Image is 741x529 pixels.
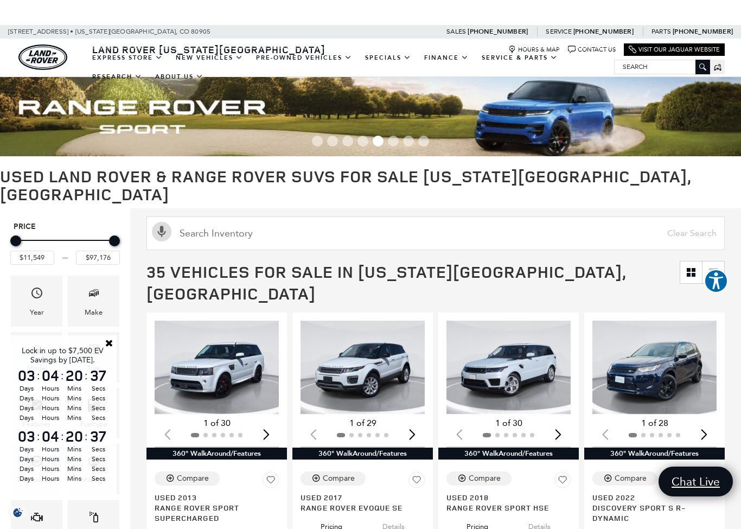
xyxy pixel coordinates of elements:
[5,507,30,518] section: Click to Open Cookie Consent Modal
[592,492,717,523] a: Used 2022Discovery Sport S R-Dynamic
[64,444,85,454] span: Mins
[704,269,728,293] button: Explore your accessibility options
[342,136,353,146] span: Go to slide 3
[446,417,571,429] div: 1 of 30
[64,393,85,403] span: Mins
[5,507,30,518] img: Opt-Out Icon
[446,321,571,414] img: 2018 Land Rover Range Rover Sport HSE 1
[16,413,37,423] span: Days
[177,474,209,483] div: Compare
[651,28,671,35] span: Parts
[615,474,647,483] div: Compare
[10,232,120,265] div: Price
[673,27,733,36] a: [PHONE_NUMBER]
[109,235,120,246] div: Maximum Price
[16,384,37,393] span: Days
[88,368,108,383] span: 37
[592,492,708,502] span: Used 2022
[301,321,425,414] div: 1 / 2
[88,474,108,483] span: Secs
[263,471,279,492] button: Save Vehicle
[418,136,429,146] span: Go to slide 8
[11,276,62,326] div: YearYear
[446,321,571,414] div: 1 / 2
[88,444,108,454] span: Secs
[40,393,61,403] span: Hours
[76,251,120,265] input: Maximum
[149,67,210,86] a: About Us
[680,262,702,283] a: Grid View
[146,448,287,460] div: 360° WalkAround/Features
[554,471,571,492] button: Save Vehicle
[16,464,37,474] span: Days
[92,43,325,56] span: Land Rover [US_STATE][GEOGRAPHIC_DATA]
[475,48,564,67] a: Service & Parts
[16,444,37,454] span: Days
[592,417,717,429] div: 1 of 28
[88,393,108,403] span: Secs
[323,474,355,483] div: Compare
[446,471,512,486] button: Compare Vehicle
[18,44,67,70] img: Land Rover
[388,136,399,146] span: Go to slide 6
[40,413,61,423] span: Hours
[64,413,85,423] span: Mins
[86,43,332,56] a: Land Rover [US_STATE][GEOGRAPHIC_DATA]
[64,384,85,393] span: Mins
[40,454,61,464] span: Hours
[155,321,279,414] img: 2013 Land Rover Range Rover Sport Supercharged 1
[16,393,37,403] span: Days
[301,492,425,513] a: Used 2017Range Rover Evoque SE
[64,464,85,474] span: Mins
[659,467,733,496] a: Chat Live
[10,235,21,246] div: Minimum Price
[64,403,85,413] span: Mins
[40,429,61,444] span: 04
[87,284,100,306] span: Make
[584,448,725,460] div: 360° WalkAround/Features
[68,332,119,383] div: TrimTrim
[312,136,323,146] span: Go to slide 1
[18,44,67,70] a: land-rover
[666,474,725,489] span: Chat Live
[259,422,273,446] div: Next slide
[68,276,119,326] div: MakeMake
[704,269,728,295] aside: Accessibility Help Desk
[301,502,417,513] span: Range Rover Evoque SE
[16,429,37,444] span: 03
[301,471,366,486] button: Compare Vehicle
[403,136,414,146] span: Go to slide 7
[14,222,117,232] h5: Price
[37,428,40,444] span: :
[40,384,61,393] span: Hours
[357,136,368,146] span: Go to slide 4
[155,417,279,429] div: 1 of 30
[16,454,37,464] span: Days
[155,471,220,486] button: Compare Vehicle
[180,25,189,39] span: CO
[573,27,634,36] a: [PHONE_NUMBER]
[40,403,61,413] span: Hours
[446,492,571,513] a: Used 2018Range Rover Sport HSE
[592,321,717,414] div: 1 / 2
[155,492,279,523] a: Used 2013Range Rover Sport Supercharged
[88,384,108,393] span: Secs
[155,321,279,414] div: 1 / 2
[16,368,37,383] span: 03
[88,429,108,444] span: 37
[37,367,40,384] span: :
[88,403,108,413] span: Secs
[40,444,61,454] span: Hours
[405,422,419,446] div: Next slide
[64,368,85,383] span: 20
[40,464,61,474] span: Hours
[8,28,210,35] a: [STREET_ADDRESS] • [US_STATE][GEOGRAPHIC_DATA], CO 80905
[169,48,250,67] a: New Vehicles
[75,25,178,39] span: [US_STATE][GEOGRAPHIC_DATA],
[373,136,384,146] span: Go to slide 5
[551,422,565,446] div: Next slide
[301,492,417,502] span: Used 2017
[155,492,271,502] span: Used 2013
[86,48,169,67] a: EXPRESS STORE
[469,474,501,483] div: Compare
